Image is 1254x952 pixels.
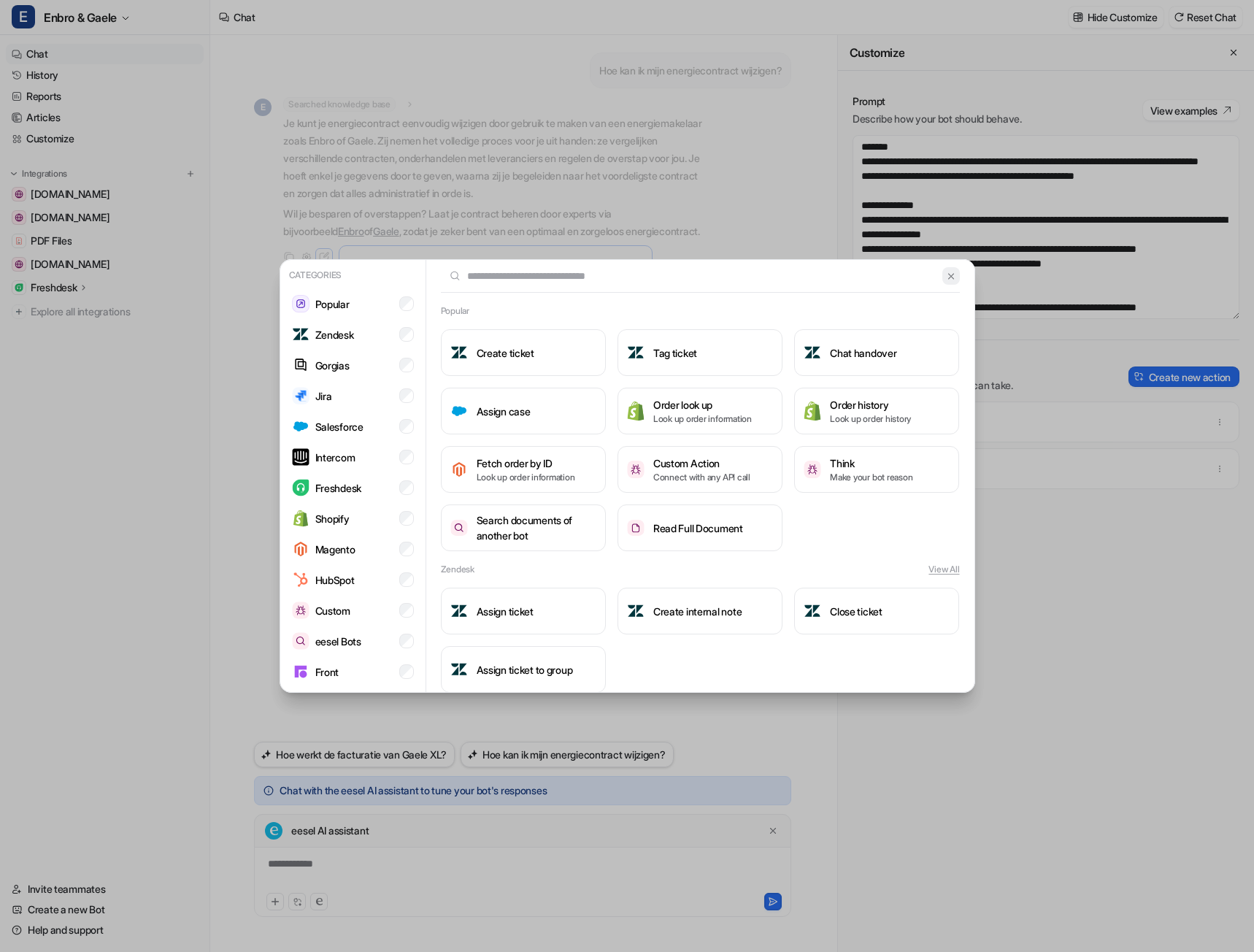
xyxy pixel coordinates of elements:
[450,461,468,478] img: Fetch order by ID
[804,461,821,477] img: Think
[477,662,573,677] h3: Assign ticket to group
[441,646,606,693] button: Assign ticket to groupAssign ticket to group
[477,404,531,419] h3: Assign case
[315,664,339,680] p: Front
[794,329,959,376] button: Chat handoverChat handover
[450,344,468,361] img: Create ticket
[315,542,355,557] p: Magento
[441,504,606,551] button: Search documents of another botSearch documents of another bot
[804,602,821,620] img: Close ticket
[441,388,606,434] button: Assign caseAssign case
[627,401,645,421] img: Order look up
[794,388,959,434] button: Order historyOrder historyLook up order history
[441,329,606,376] button: Create ticketCreate ticket
[653,471,750,484] p: Connect with any API call
[315,450,355,465] p: Intercom
[477,604,534,619] h3: Assign ticket
[618,588,782,634] button: Create internal noteCreate internal note
[477,471,575,484] p: Look up order information
[653,345,697,361] h3: Tag ticket
[441,446,606,493] button: Fetch order by IDFetch order by IDLook up order information
[653,397,752,412] h3: Order look up
[450,661,468,678] img: Assign ticket to group
[315,419,363,434] p: Salesforce
[830,345,896,361] h3: Chat handover
[286,266,420,285] p: Categories
[627,344,645,361] img: Tag ticket
[627,602,645,620] img: Create internal note
[441,563,474,576] h2: Zendesk
[618,388,782,434] button: Order look upOrder look upLook up order information
[618,446,782,493] button: Custom ActionCustom ActionConnect with any API call
[315,572,355,588] p: HubSpot
[618,504,782,551] button: Read Full DocumentRead Full Document
[794,588,959,634] button: Close ticketClose ticket
[653,521,743,536] h3: Read Full Document
[653,604,742,619] h3: Create internal note
[477,456,575,471] h3: Fetch order by ID
[830,471,912,484] p: Make your bot reason
[315,327,354,342] p: Zendesk
[477,513,596,543] h3: Search documents of another bot
[830,456,912,471] h3: Think
[627,461,645,477] img: Custom Action
[315,480,361,496] p: Freshdesk
[627,520,645,537] img: Read Full Document
[804,401,821,421] img: Order history
[830,604,882,619] h3: Close ticket
[315,634,361,649] p: eesel Bots
[830,412,911,426] p: Look up order history
[441,304,469,318] h2: Popular
[794,446,959,493] button: ThinkThinkMake your bot reason
[450,402,468,420] img: Assign case
[450,602,468,620] img: Assign ticket
[450,520,468,537] img: Search documents of another bot
[477,345,534,361] h3: Create ticket
[315,388,332,404] p: Jira
[653,412,752,426] p: Look up order information
[830,397,911,412] h3: Order history
[928,563,959,576] button: View All
[315,296,350,312] p: Popular
[804,344,821,361] img: Chat handover
[315,358,350,373] p: Gorgias
[441,588,606,634] button: Assign ticketAssign ticket
[315,511,350,526] p: Shopify
[315,603,350,618] p: Custom
[653,456,750,471] h3: Custom Action
[618,329,782,376] button: Tag ticketTag ticket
